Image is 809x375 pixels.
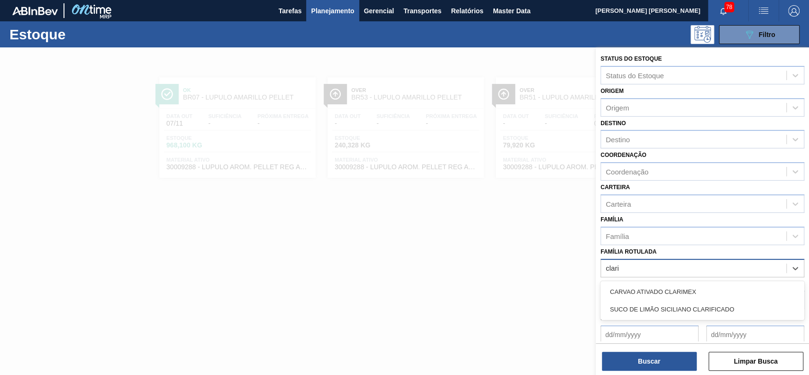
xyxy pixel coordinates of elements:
span: Transportes [403,5,441,17]
button: Notificações [708,4,738,18]
h1: Estoque [9,29,148,40]
img: TNhmsLtSVTkK8tSr43FrP2fwEKptu5GPRR3wAAAABJRU5ErkJggg== [12,7,58,15]
input: dd/mm/yyyy [600,325,699,344]
div: Família [606,232,629,240]
div: Carteira [606,200,631,208]
div: Pogramando: nenhum usuário selecionado [691,25,714,44]
div: SUCO DE LIMÃO SICILIANO CLARIFICADO [600,301,804,318]
div: Status do Estoque [606,71,664,79]
span: Filtro [759,31,775,38]
span: Master Data [493,5,530,17]
span: 78 [724,2,734,12]
div: CARVAO ATIVADO CLARIMEX [600,283,804,301]
label: Família [600,216,623,223]
label: Família Rotulada [600,248,656,255]
label: Coordenação [600,152,646,158]
label: Destino [600,120,626,127]
span: Gerencial [364,5,394,17]
label: Status do Estoque [600,55,662,62]
img: userActions [758,5,769,17]
div: Origem [606,103,629,111]
label: Carteira [600,184,630,191]
div: Coordenação [606,168,648,176]
div: Destino [606,136,630,144]
img: Logout [788,5,800,17]
button: Filtro [719,25,800,44]
span: Tarefas [279,5,302,17]
label: Origem [600,88,624,94]
input: dd/mm/yyyy [706,325,804,344]
span: Planejamento [311,5,354,17]
span: Relatórios [451,5,483,17]
label: Material ativo [600,281,648,287]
